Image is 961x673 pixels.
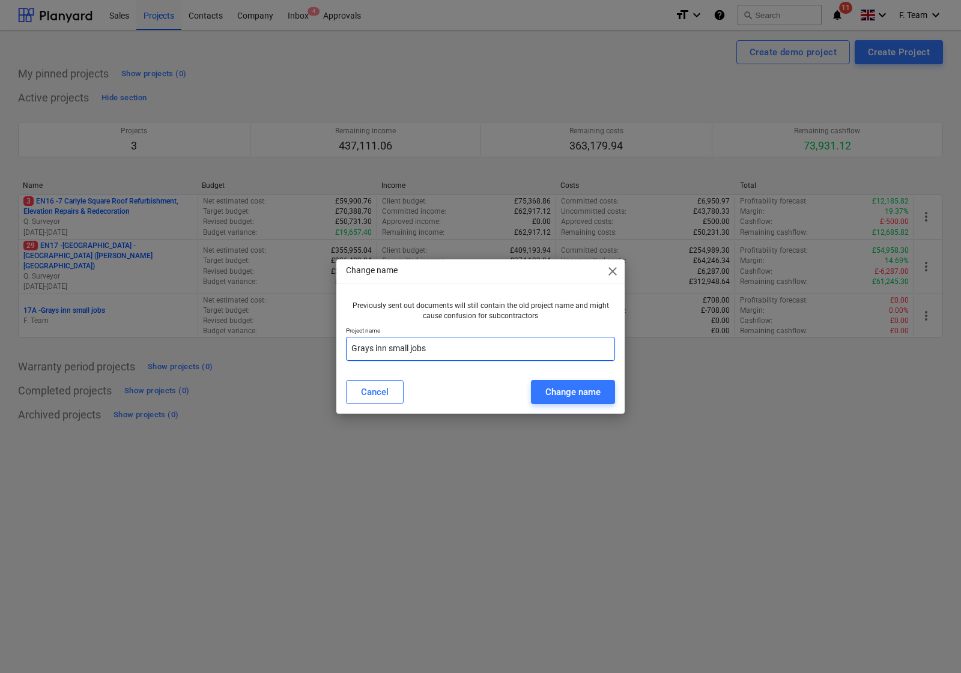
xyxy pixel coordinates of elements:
[361,384,389,400] div: Cancel
[346,327,615,337] p: Project name
[346,264,398,277] p: Change name
[346,380,404,404] button: Cancel
[531,380,615,404] button: Change name
[346,337,615,361] input: Project name
[351,301,610,321] p: Previously sent out documents will still contain the old project name and might cause confusion f...
[605,264,620,279] span: close
[901,615,961,673] iframe: Chat Widget
[545,384,601,400] div: Change name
